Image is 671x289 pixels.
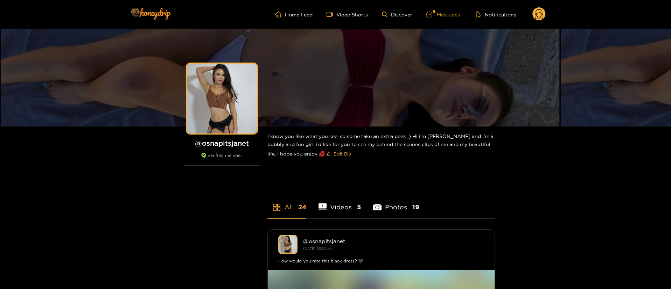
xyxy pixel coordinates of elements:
li: All [267,187,306,218]
span: appstore [273,203,281,211]
div: How would you rate this black dress? 🖤 [278,258,484,265]
h1: @ osnapitsjanet [183,139,260,147]
span: video-camera [327,11,336,17]
small: [DATE] 03:30 am [303,247,333,251]
a: Video Shorts [327,11,368,17]
span: 19 [412,203,419,211]
img: osnapitsjanet [278,235,298,254]
span: Edit Bio [334,150,351,157]
div: @ osnapitsjanet [303,238,484,244]
span: home [275,11,285,17]
span: 5 [357,203,361,211]
li: Videos [319,187,361,218]
div: Messages [426,10,460,19]
li: Photos [373,187,419,218]
a: Discover [382,12,412,17]
button: editEdit Bio [325,148,352,159]
button: Notifications [474,11,518,18]
a: Home Feed [275,11,313,17]
div: verified member [183,153,260,166]
span: 24 [298,203,306,211]
span: edit [326,151,331,157]
div: I know you like what you see, so some take an extra peek ;) Hi i’m [PERSON_NAME] and i’m a bubbly... [267,127,495,165]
